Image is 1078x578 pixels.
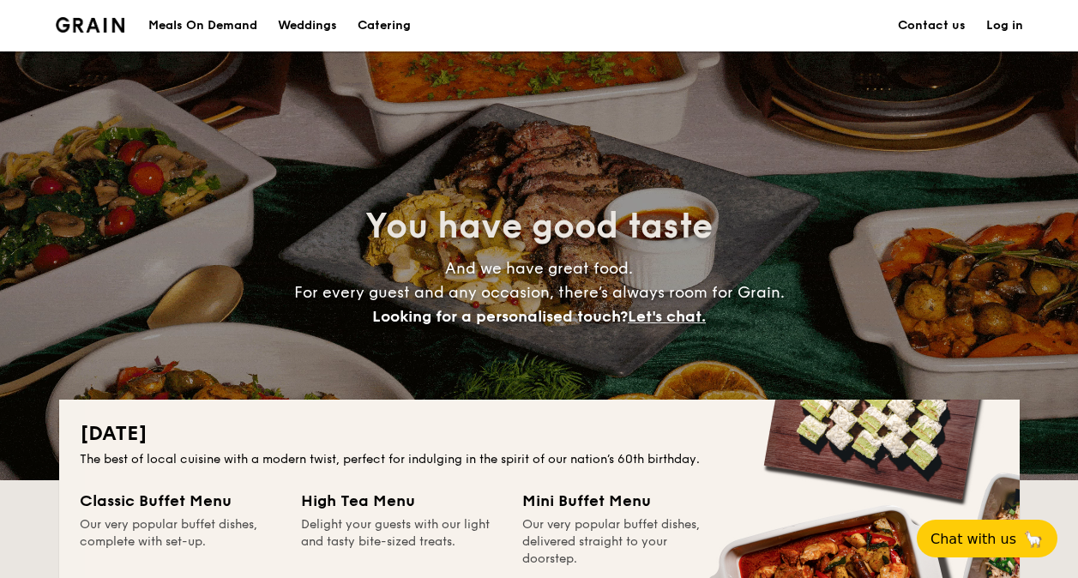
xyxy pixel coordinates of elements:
[522,516,723,568] div: Our very popular buffet dishes, delivered straight to your doorstep.
[301,516,502,568] div: Delight your guests with our light and tasty bite-sized treats.
[56,17,125,33] a: Logotype
[301,489,502,513] div: High Tea Menu
[628,307,706,326] span: Let's chat.
[80,420,999,448] h2: [DATE]
[56,17,125,33] img: Grain
[930,531,1016,547] span: Chat with us
[1023,529,1044,549] span: 🦙
[80,489,280,513] div: Classic Buffet Menu
[917,520,1057,557] button: Chat with us🦙
[522,489,723,513] div: Mini Buffet Menu
[80,516,280,568] div: Our very popular buffet dishes, complete with set-up.
[80,451,999,468] div: The best of local cuisine with a modern twist, perfect for indulging in the spirit of our nation’...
